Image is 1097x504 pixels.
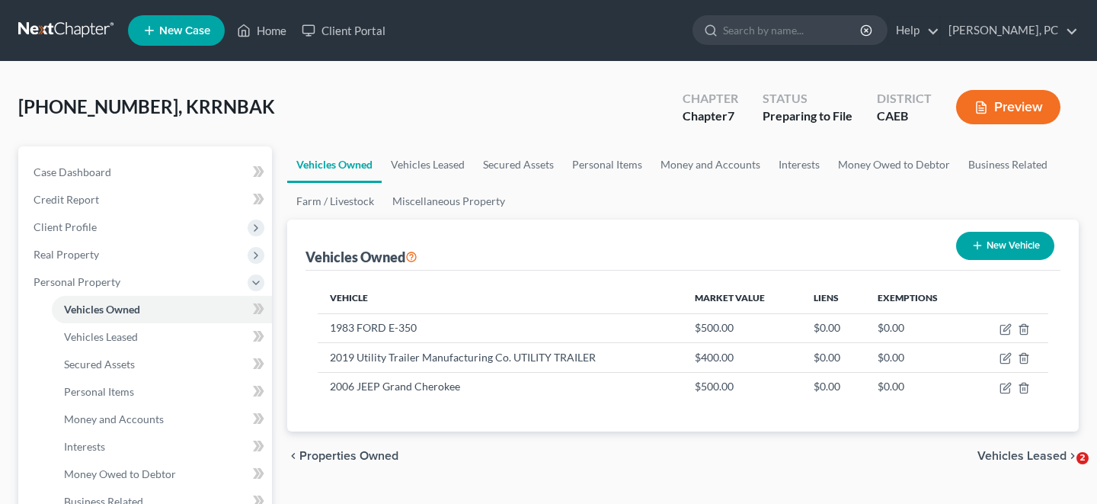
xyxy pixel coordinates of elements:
a: Money and Accounts [52,406,272,433]
th: Exemptions [865,283,972,313]
a: Help [888,17,939,44]
span: Money and Accounts [64,413,164,425]
a: Secured Assets [52,351,272,378]
a: Miscellaneous Property [383,183,514,220]
td: $400.00 [683,343,801,372]
span: Vehicles Leased [977,450,1067,462]
td: $0.00 [801,343,865,372]
td: $0.00 [801,313,865,342]
a: Vehicles Owned [52,296,272,323]
th: Liens [801,283,865,313]
a: Money Owed to Debtor [829,146,959,183]
td: $0.00 [801,372,865,401]
span: Credit Report [34,193,99,206]
td: 2006 JEEP Grand Cherokee [318,372,683,401]
a: Personal Items [52,378,272,406]
span: Client Profile [34,220,97,233]
a: Credit Report [21,186,272,213]
span: Personal Property [34,275,120,288]
div: Chapter [683,90,738,108]
a: Home [229,17,294,44]
span: Real Property [34,248,99,261]
a: Money Owed to Debtor [52,461,272,488]
div: District [877,90,932,108]
a: Secured Assets [474,146,563,183]
a: Vehicles Owned [287,146,382,183]
th: Vehicle [318,283,683,313]
td: $500.00 [683,372,801,401]
div: Preparing to File [763,108,852,125]
span: New Case [159,25,210,37]
a: Farm / Livestock [287,183,383,220]
span: Vehicles Owned [64,303,140,316]
span: Interests [64,440,105,453]
a: Money and Accounts [651,146,769,183]
td: 2019 Utility Trailer Manufacturing Co. UTILITY TRAILER [318,343,683,372]
a: Client Portal [294,17,393,44]
a: Vehicles Leased [382,146,474,183]
button: chevron_left Properties Owned [287,450,398,462]
button: New Vehicle [956,232,1054,260]
span: [PHONE_NUMBER], KRRNBAK [18,95,275,117]
span: Case Dashboard [34,165,111,178]
span: Money Owed to Debtor [64,467,176,480]
a: Business Related [959,146,1057,183]
td: $500.00 [683,313,801,342]
i: chevron_right [1067,450,1079,462]
a: [PERSON_NAME], PC [941,17,1078,44]
input: Search by name... [723,16,862,44]
span: Vehicles Leased [64,330,138,343]
a: Vehicles Leased [52,323,272,351]
span: 2 [1076,452,1089,464]
th: Market Value [683,283,801,313]
div: CAEB [877,108,932,125]
span: Secured Assets [64,358,135,371]
a: Case Dashboard [21,159,272,186]
a: Personal Items [563,146,651,183]
iframe: Intercom live chat [1045,452,1082,489]
div: Vehicles Owned [305,248,417,266]
div: Status [763,90,852,108]
td: $0.00 [865,313,972,342]
span: Personal Items [64,385,134,398]
span: 7 [728,108,734,123]
i: chevron_left [287,450,299,462]
td: $0.00 [865,343,972,372]
button: Vehicles Leased chevron_right [977,450,1079,462]
button: Preview [956,90,1060,124]
td: 1983 FORD E-350 [318,313,683,342]
span: Properties Owned [299,450,398,462]
div: Chapter [683,108,738,125]
td: $0.00 [865,372,972,401]
a: Interests [769,146,829,183]
a: Interests [52,433,272,461]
